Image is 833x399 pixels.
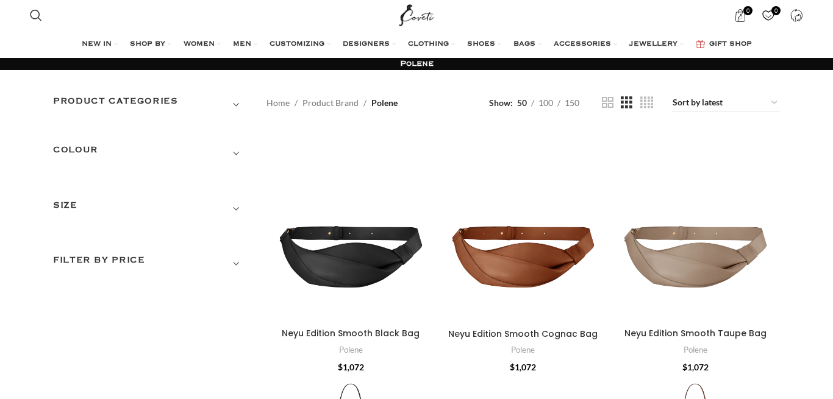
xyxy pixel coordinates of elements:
[554,40,611,49] span: ACCESSORIES
[684,344,707,356] a: Polene
[270,40,324,49] span: CUSTOMIZING
[629,32,684,57] a: JEWELLERY
[728,3,753,27] a: 0
[184,32,221,57] a: WOMEN
[611,130,780,322] a: Neyu Edition Smooth Taupe Bag
[513,32,542,57] a: BAGS
[709,40,752,49] span: GIFT SHOP
[338,362,364,372] bdi: 1,072
[408,40,449,49] span: CLOTHING
[554,32,617,57] a: ACCESSORIES
[24,3,48,27] a: Search
[756,3,781,27] div: My Wishlist
[130,32,171,57] a: SHOP BY
[270,32,331,57] a: CUSTOMIZING
[629,40,677,49] span: JEWELLERY
[53,253,248,274] h3: Filter by price
[130,40,165,49] span: SHOP BY
[396,9,437,19] a: Site logo
[53,143,248,164] h3: COLOUR
[53,199,248,219] h3: SIZE
[439,130,608,323] a: Neyu Edition Smooth Cognac Bag
[53,94,248,115] h3: Product categories
[233,32,257,57] a: MEN
[448,328,598,340] a: Neyu Edition Smooth Cognac Bag
[343,40,390,49] span: DESIGNERS
[682,362,687,372] span: $
[756,3,781,27] a: 0
[511,344,535,356] a: Polene
[338,362,343,372] span: $
[408,32,455,57] a: CLOTHING
[467,32,501,57] a: SHOES
[624,327,767,339] a: Neyu Edition Smooth Taupe Bag
[696,40,705,48] img: GiftBag
[184,40,215,49] span: WOMEN
[82,40,112,49] span: NEW IN
[233,40,251,49] span: MEN
[510,362,515,372] span: $
[771,6,781,15] span: 0
[743,6,753,15] span: 0
[682,362,709,372] bdi: 1,072
[343,32,396,57] a: DESIGNERS
[510,362,536,372] bdi: 1,072
[266,130,435,322] a: Neyu Edition Smooth Black Bag
[82,32,118,57] a: NEW IN
[467,40,495,49] span: SHOES
[696,32,752,57] a: GIFT SHOP
[339,344,363,356] a: Polene
[513,40,535,49] span: BAGS
[282,327,420,339] a: Neyu Edition Smooth Black Bag
[24,32,809,57] div: Main navigation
